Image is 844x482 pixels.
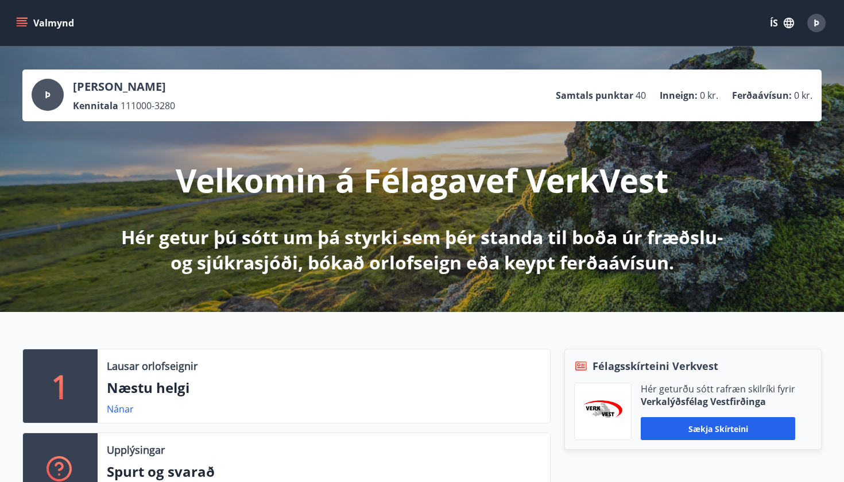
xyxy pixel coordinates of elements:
[803,9,830,37] button: Þ
[636,89,646,102] span: 40
[556,89,633,102] p: Samtals punktar
[45,88,51,101] span: Þ
[660,89,698,102] p: Inneign :
[732,89,792,102] p: Ferðaávísun :
[641,395,795,408] p: Verkalýðsfélag Vestfirðinga
[107,358,198,373] p: Lausar orlofseignir
[583,400,622,423] img: jihgzMk4dcgjRAW2aMgpbAqQEG7LZi0j9dOLAUvz.png
[641,417,795,440] button: Sækja skírteini
[73,79,175,95] p: [PERSON_NAME]
[14,13,79,33] button: menu
[814,17,819,29] span: Þ
[700,89,718,102] span: 0 kr.
[176,158,668,202] p: Velkomin á Félagavef VerkVest
[794,89,812,102] span: 0 kr.
[641,383,795,395] p: Hér geturðu sótt rafræn skilríki fyrir
[119,225,725,275] p: Hér getur þú sótt um þá styrki sem þér standa til boða úr fræðslu- og sjúkrasjóði, bókað orlofsei...
[107,442,165,457] p: Upplýsingar
[107,462,541,481] p: Spurt og svarað
[107,378,541,398] p: Næstu helgi
[107,403,134,415] a: Nánar
[593,358,718,373] span: Félagsskírteini Verkvest
[73,99,118,112] p: Kennitala
[51,364,69,408] p: 1
[121,99,175,112] span: 111000-3280
[764,13,800,33] button: ÍS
